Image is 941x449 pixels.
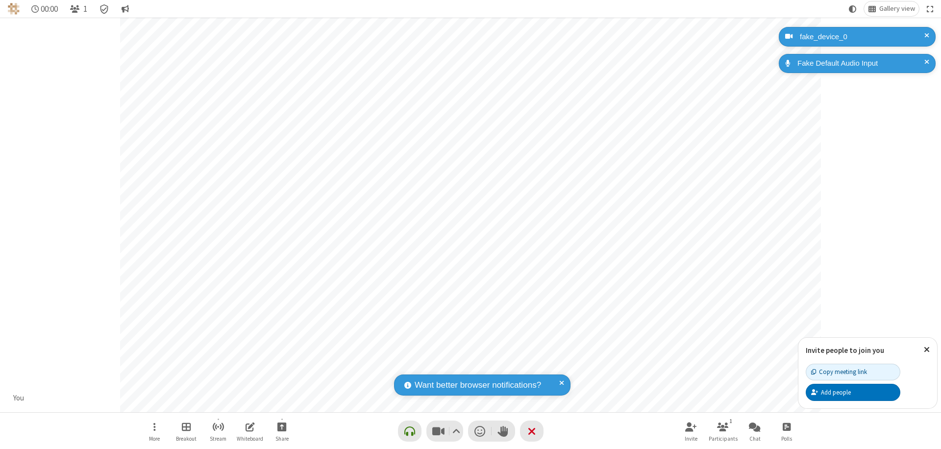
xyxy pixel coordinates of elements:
[267,417,297,445] button: Start sharing
[676,417,706,445] button: Invite participants (⌘+Shift+I)
[415,379,541,392] span: Want better browser notifications?
[794,58,928,69] div: Fake Default Audio Input
[708,417,738,445] button: Open participant list
[235,417,265,445] button: Open shared whiteboard
[772,417,801,445] button: Open poll
[66,1,91,16] button: Open participant list
[8,3,20,15] img: QA Selenium DO NOT DELETE OR CHANGE
[468,421,492,442] button: Send a reaction
[449,421,463,442] button: Video setting
[781,436,792,442] span: Polls
[275,436,289,442] span: Share
[796,31,928,43] div: fake_device_0
[140,417,169,445] button: Open menu
[210,436,226,442] span: Stream
[864,1,919,16] button: Change layout
[806,384,900,400] button: Add people
[41,4,58,14] span: 00:00
[727,417,735,425] div: 1
[149,436,160,442] span: More
[176,436,197,442] span: Breakout
[426,421,463,442] button: Stop video (⌘+Shift+V)
[492,421,515,442] button: Raise hand
[916,338,937,362] button: Close popover
[740,417,769,445] button: Open chat
[879,5,915,13] span: Gallery view
[520,421,544,442] button: End or leave meeting
[806,364,900,380] button: Copy meeting link
[27,1,62,16] div: Timer
[685,436,697,442] span: Invite
[95,1,114,16] div: Meeting details Encryption enabled
[83,4,87,14] span: 1
[117,1,133,16] button: Conversation
[237,436,263,442] span: Whiteboard
[845,1,861,16] button: Using system theme
[811,367,867,376] div: Copy meeting link
[10,393,28,404] div: You
[398,421,421,442] button: Connect your audio
[923,1,938,16] button: Fullscreen
[749,436,761,442] span: Chat
[709,436,738,442] span: Participants
[172,417,201,445] button: Manage Breakout Rooms
[203,417,233,445] button: Start streaming
[806,346,884,355] label: Invite people to join you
